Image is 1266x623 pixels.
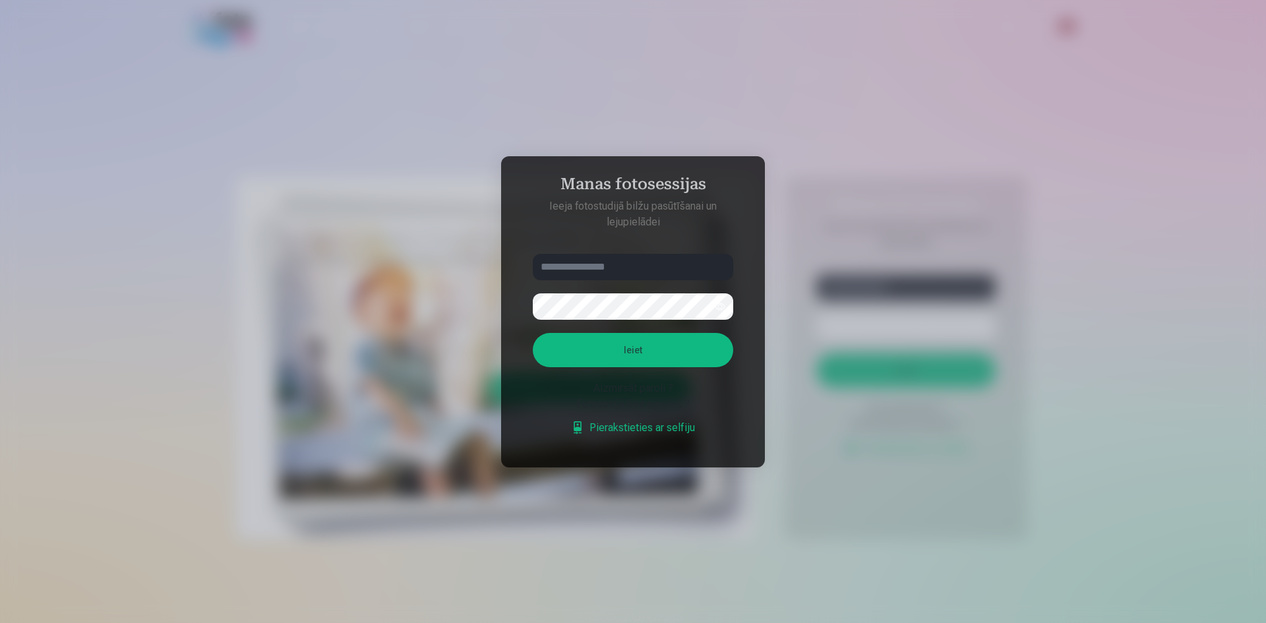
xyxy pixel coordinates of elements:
button: Ieiet [533,333,733,367]
h4: Manas fotosessijas [520,175,746,198]
p: Ieeja fotostudijā bilžu pasūtīšanai un lejupielādei [520,198,746,230]
div: Aizmirsāt paroli ? [533,380,733,396]
a: Pierakstieties ar selfiju [571,420,695,436]
div: Fotosesija bez paroles ? [533,396,733,412]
